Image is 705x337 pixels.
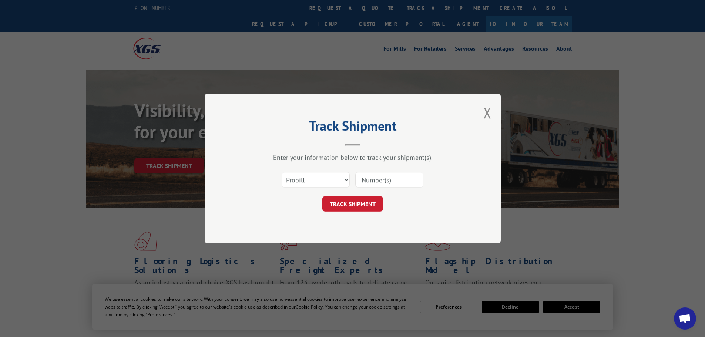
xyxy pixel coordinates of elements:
h2: Track Shipment [242,121,464,135]
a: Open chat [674,307,696,330]
button: Close modal [483,103,491,122]
button: TRACK SHIPMENT [322,196,383,212]
input: Number(s) [355,172,423,188]
div: Enter your information below to track your shipment(s). [242,153,464,162]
